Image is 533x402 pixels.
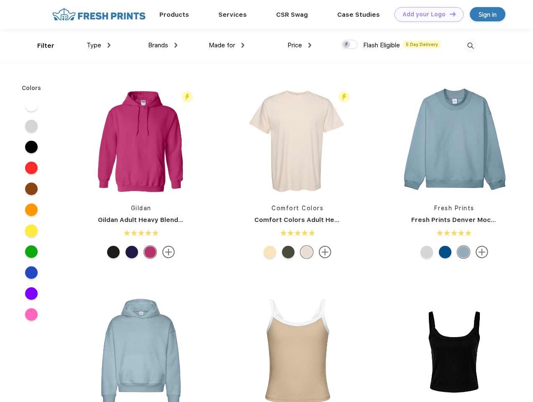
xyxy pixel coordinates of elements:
[182,91,193,103] img: flash_active_toggle.svg
[338,91,350,103] img: flash_active_toggle.svg
[272,205,323,211] a: Comfort Colors
[319,246,331,258] img: more.svg
[241,43,244,48] img: dropdown.png
[144,246,156,258] div: Heliconia
[131,205,151,211] a: Gildan
[50,7,148,22] img: fo%20logo%202.webp
[399,84,510,196] img: func=resize&h=266
[402,11,446,18] div: Add your Logo
[434,205,474,211] a: Fresh Prints
[464,39,477,53] img: desktop_search.svg
[87,41,101,49] span: Type
[174,43,177,48] img: dropdown.png
[159,11,189,18] a: Products
[254,216,391,224] a: Comfort Colors Adult Heavyweight T-Shirt
[363,41,400,49] span: Flash Eligible
[300,246,313,258] div: Ivory
[37,41,54,51] div: Filter
[450,12,456,16] img: DT
[85,84,197,196] img: func=resize&h=266
[98,216,281,224] a: Gildan Adult Heavy Blend 8 Oz. 50/50 Hooded Sweatshirt
[420,246,433,258] div: Ash Grey
[162,246,175,258] img: more.svg
[457,246,470,258] div: Slate Blue
[242,84,353,196] img: func=resize&h=266
[287,41,302,49] span: Price
[308,43,311,48] img: dropdown.png
[282,246,295,258] div: Sage
[476,246,488,258] img: more.svg
[148,41,168,49] span: Brands
[108,43,110,48] img: dropdown.png
[439,246,451,258] div: Royal Blue
[479,10,497,19] div: Sign in
[107,246,120,258] div: Dark Chocolate
[264,246,276,258] div: Banana
[209,41,235,49] span: Made for
[126,246,138,258] div: Purple
[470,7,505,21] a: Sign in
[403,41,441,48] span: 5 Day Delivery
[15,84,48,93] div: Colors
